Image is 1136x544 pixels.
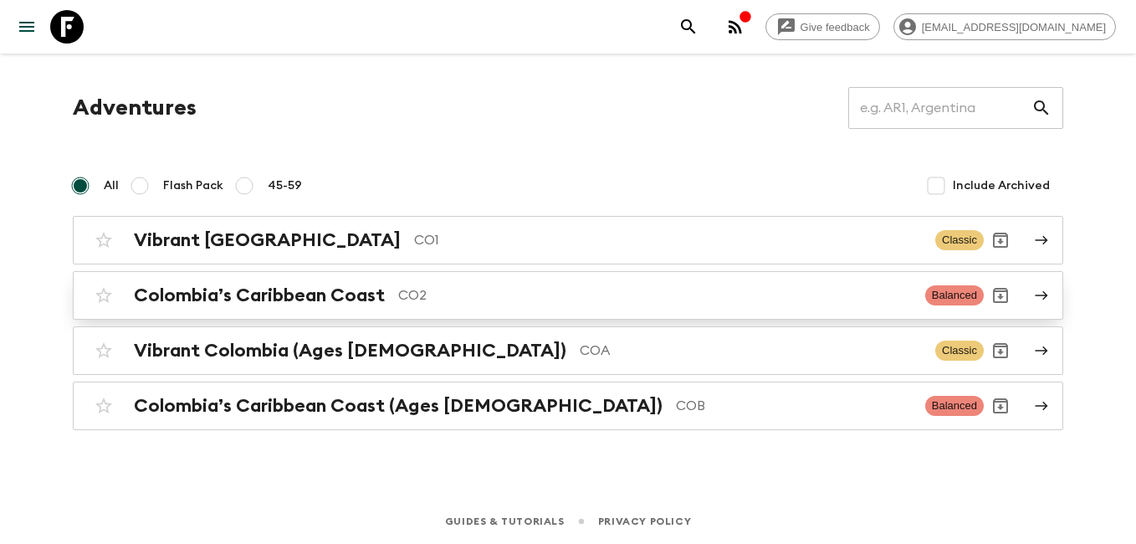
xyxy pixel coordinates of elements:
p: CO2 [398,285,912,305]
button: Archive [984,389,1017,423]
a: Vibrant Colombia (Ages [DEMOGRAPHIC_DATA])COAClassicArchive [73,326,1063,375]
h2: Vibrant Colombia (Ages [DEMOGRAPHIC_DATA]) [134,340,566,362]
button: Archive [984,223,1017,257]
span: All [104,177,119,194]
div: [EMAIL_ADDRESS][DOMAIN_NAME] [893,13,1116,40]
span: [EMAIL_ADDRESS][DOMAIN_NAME] [913,21,1115,33]
button: menu [10,10,43,44]
h2: Vibrant [GEOGRAPHIC_DATA] [134,229,401,251]
a: Guides & Tutorials [445,512,565,531]
span: Classic [935,230,984,250]
button: Archive [984,279,1017,312]
p: COB [676,396,912,416]
span: Give feedback [791,21,879,33]
p: COA [580,341,922,361]
a: Colombia’s Caribbean CoastCO2BalancedArchive [73,271,1063,320]
a: Privacy Policy [598,512,691,531]
input: e.g. AR1, Argentina [848,85,1031,131]
a: Colombia’s Caribbean Coast (Ages [DEMOGRAPHIC_DATA])COBBalancedArchive [73,382,1063,430]
a: Give feedback [765,13,880,40]
span: Classic [935,341,984,361]
h2: Colombia’s Caribbean Coast (Ages [DEMOGRAPHIC_DATA]) [134,395,663,417]
span: Flash Pack [163,177,223,194]
p: CO1 [414,230,922,250]
button: Archive [984,334,1017,367]
span: Balanced [925,396,984,416]
a: Vibrant [GEOGRAPHIC_DATA]CO1ClassicArchive [73,216,1063,264]
span: Balanced [925,285,984,305]
h1: Adventures [73,91,197,125]
span: Include Archived [953,177,1050,194]
button: search adventures [672,10,705,44]
span: 45-59 [268,177,302,194]
h2: Colombia’s Caribbean Coast [134,285,385,306]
